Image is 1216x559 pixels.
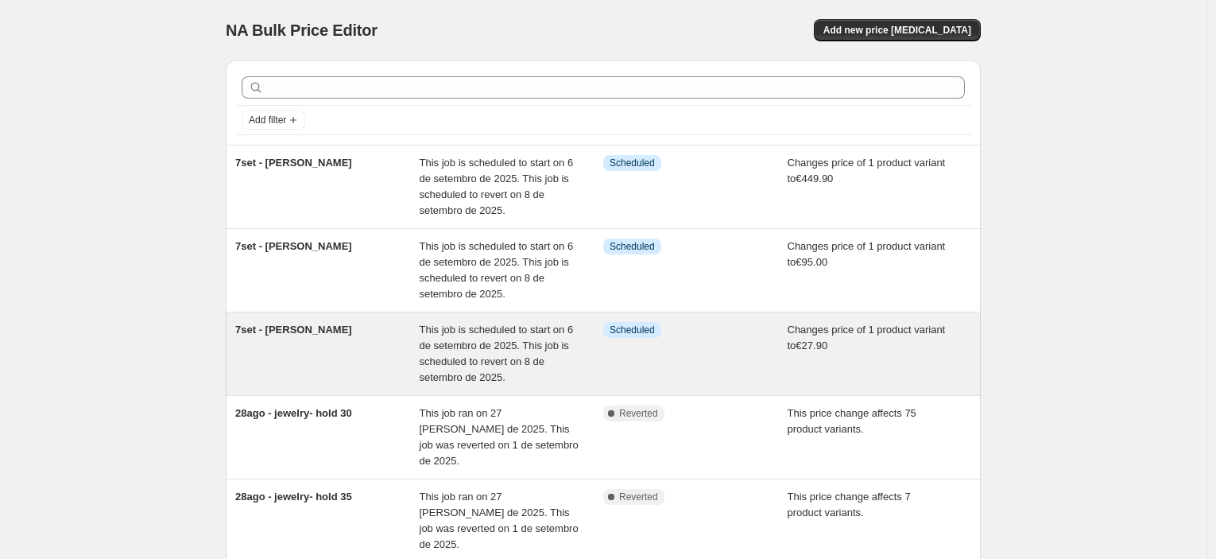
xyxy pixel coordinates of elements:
[788,157,946,184] span: Changes price of 1 product variant to
[610,324,655,336] span: Scheduled
[249,114,286,126] span: Add filter
[420,157,574,216] span: This job is scheduled to start on 6 de setembro de 2025. This job is scheduled to revert on 8 de ...
[788,407,916,435] span: This price change affects 75 product variants.
[235,324,352,336] span: 7set - [PERSON_NAME]
[420,407,579,467] span: This job ran on 27 [PERSON_NAME] de 2025. This job was reverted on 1 de setembro de 2025.
[420,491,579,550] span: This job ran on 27 [PERSON_NAME] de 2025. This job was reverted on 1 de setembro de 2025.
[235,407,352,419] span: 28ago - jewelry- hold 30
[226,21,378,39] span: NA Bulk Price Editor
[420,240,574,300] span: This job is scheduled to start on 6 de setembro de 2025. This job is scheduled to revert on 8 de ...
[610,157,655,169] span: Scheduled
[619,491,658,503] span: Reverted
[235,240,352,252] span: 7set - [PERSON_NAME]
[814,19,981,41] button: Add new price [MEDICAL_DATA]
[788,324,946,351] span: Changes price of 1 product variant to
[796,173,833,184] span: €449.90
[788,240,946,268] span: Changes price of 1 product variant to
[619,407,658,420] span: Reverted
[823,24,971,37] span: Add new price [MEDICAL_DATA]
[796,256,827,268] span: €95.00
[235,491,352,503] span: 28ago - jewelry- hold 35
[610,240,655,253] span: Scheduled
[235,157,352,169] span: 7set - [PERSON_NAME]
[796,340,827,351] span: €27.90
[420,324,574,383] span: This job is scheduled to start on 6 de setembro de 2025. This job is scheduled to revert on 8 de ...
[242,111,305,130] button: Add filter
[788,491,911,518] span: This price change affects 7 product variants.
